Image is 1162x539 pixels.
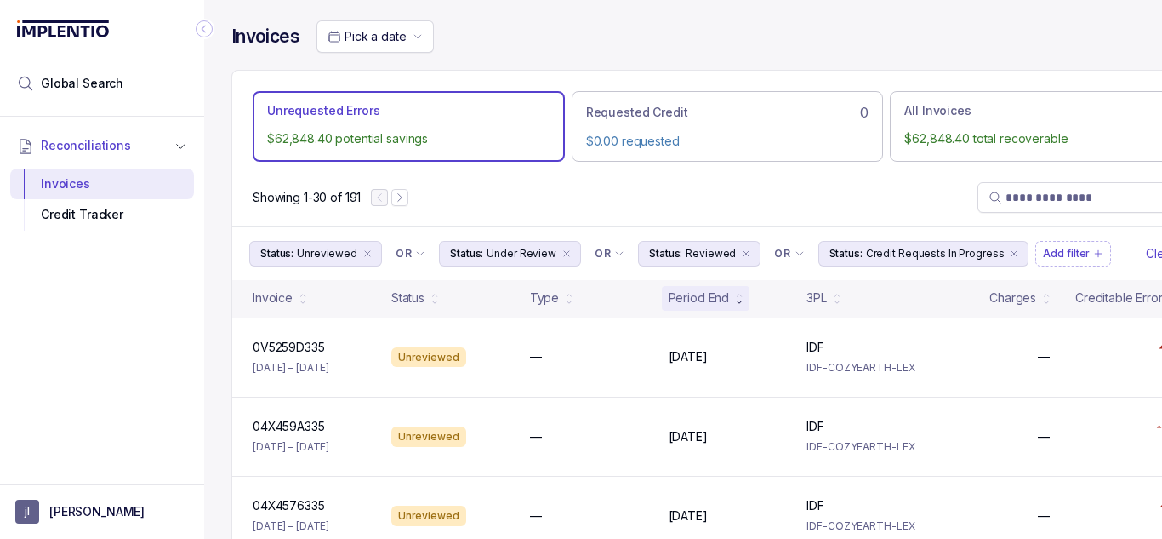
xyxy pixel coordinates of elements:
[49,503,145,520] p: [PERSON_NAME]
[316,20,434,53] button: Date Range Picker
[595,247,624,261] li: Filter Chip Connector undefined
[41,137,131,154] span: Reconciliations
[391,189,408,206] button: Next Page
[669,348,708,365] p: [DATE]
[638,241,760,267] button: Filter Chip Reviewed
[391,347,466,368] div: Unreviewed
[253,418,325,435] p: 04X459A335
[439,241,581,267] button: Filter Chip Under Review
[391,427,466,447] div: Unreviewed
[391,506,466,526] div: Unreviewed
[1038,428,1050,445] p: —
[829,245,863,262] p: Status:
[806,518,925,535] p: IDF-COZYEARTH-LEX
[767,242,811,266] button: Filter Chip Connector undefined
[267,102,379,119] p: Unrequested Errors
[1007,247,1021,261] div: remove content
[669,290,730,307] div: Period End
[345,29,406,43] span: Pick a date
[253,497,325,514] p: 04X4576335
[249,241,382,267] button: Filter Chip Unreviewed
[669,507,708,525] p: [DATE]
[560,247,573,261] div: remove content
[806,290,827,307] div: 3PL
[686,245,736,262] p: Reviewed
[260,245,293,262] p: Status:
[389,242,432,266] button: Filter Chip Connector undefined
[24,169,180,199] div: Invoices
[1035,241,1111,267] button: Filter Chip Add filter
[806,439,925,456] p: IDF-COZYEARTH-LEX
[904,102,971,119] p: All Invoices
[586,102,869,123] div: 0
[15,500,39,524] span: User initials
[806,339,824,356] p: IDF
[194,19,214,39] div: Collapse Icon
[989,290,1036,307] div: Charges
[739,247,753,261] div: remove content
[15,500,189,524] button: User initials[PERSON_NAME]
[253,290,293,307] div: Invoice
[253,189,361,206] div: Remaining page entries
[361,247,374,261] div: remove content
[806,418,824,435] p: IDF
[24,199,180,230] div: Credit Tracker
[253,189,361,206] p: Showing 1-30 of 191
[1038,348,1050,365] p: —
[866,245,1005,262] p: Credit Requests In Progress
[818,241,1029,267] button: Filter Chip Credit Requests In Progress
[806,359,925,376] p: IDF-COZYEARTH-LEX
[253,359,329,376] p: [DATE] – [DATE]
[396,247,425,261] li: Filter Chip Connector undefined
[669,428,708,445] p: [DATE]
[1038,507,1050,525] p: —
[267,130,550,147] p: $62,848.40 potential savings
[530,290,559,307] div: Type
[253,339,325,356] p: 0V5259D335
[586,104,688,121] p: Requested Credit
[530,348,542,365] p: —
[450,245,483,262] p: Status:
[774,247,804,261] li: Filter Chip Connector undefined
[588,242,631,266] button: Filter Chip Connector undefined
[10,127,194,164] button: Reconciliations
[595,247,611,261] p: OR
[249,241,1142,267] ul: Filter Group
[10,165,194,234] div: Reconciliations
[1043,245,1090,262] p: Add filter
[530,428,542,445] p: —
[253,439,329,456] p: [DATE] – [DATE]
[487,245,556,262] p: Under Review
[586,133,869,150] p: $0.00 requested
[41,75,123,92] span: Global Search
[774,247,790,261] p: OR
[530,507,542,525] p: —
[253,518,329,535] p: [DATE] – [DATE]
[391,290,424,307] div: Status
[396,247,412,261] p: OR
[231,25,299,49] h4: Invoices
[328,28,406,45] search: Date Range Picker
[649,245,682,262] p: Status:
[1156,425,1161,429] img: red pointer upwards
[806,497,824,514] p: IDF
[297,245,357,262] p: Unreviewed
